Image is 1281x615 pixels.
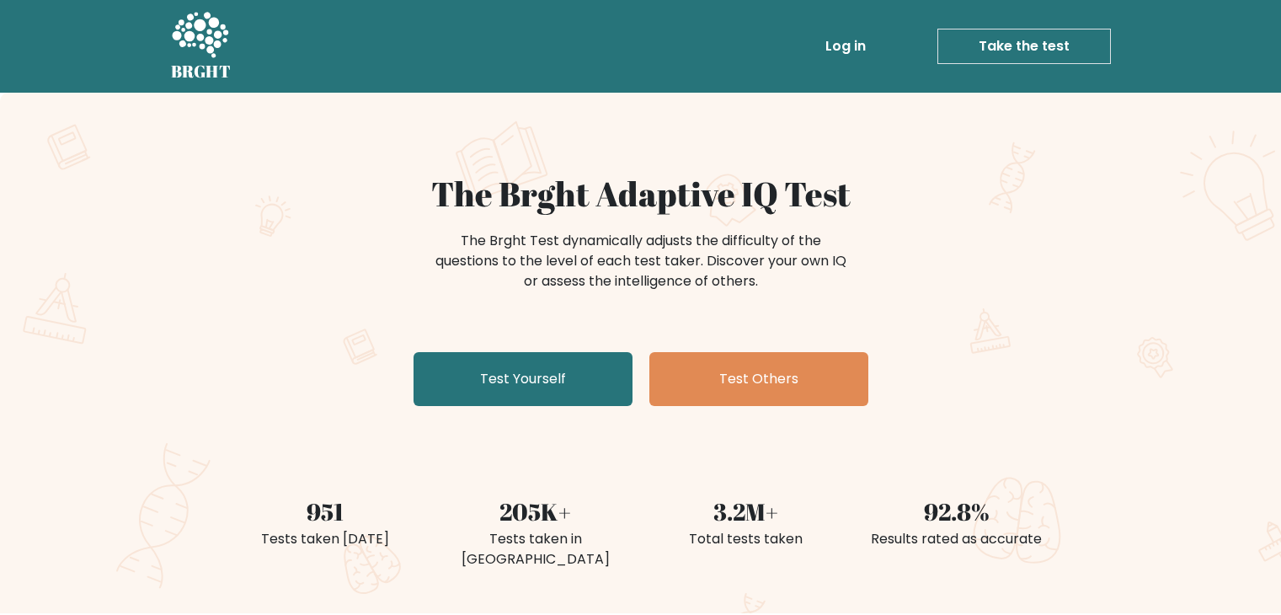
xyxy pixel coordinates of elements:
[230,529,420,549] div: Tests taken [DATE]
[819,29,873,63] a: Log in
[230,494,420,529] div: 951
[230,174,1052,214] h1: The Brght Adaptive IQ Test
[649,352,868,406] a: Test Others
[651,494,841,529] div: 3.2M+
[937,29,1111,64] a: Take the test
[440,529,631,570] div: Tests taken in [GEOGRAPHIC_DATA]
[862,494,1052,529] div: 92.8%
[651,529,841,549] div: Total tests taken
[440,494,631,529] div: 205K+
[862,529,1052,549] div: Results rated as accurate
[430,231,851,291] div: The Brght Test dynamically adjusts the difficulty of the questions to the level of each test take...
[171,7,232,86] a: BRGHT
[414,352,632,406] a: Test Yourself
[171,61,232,82] h5: BRGHT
